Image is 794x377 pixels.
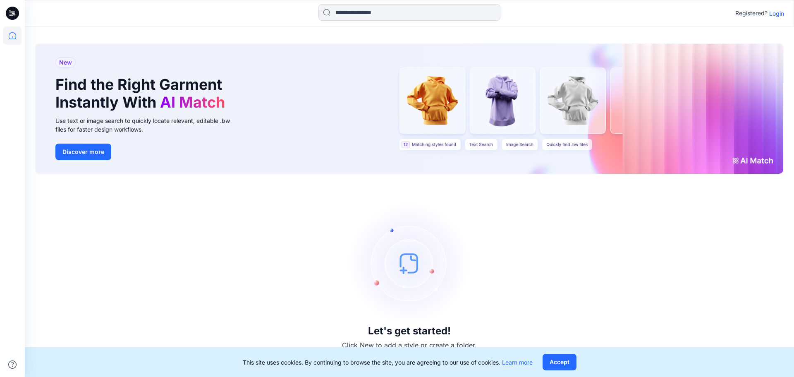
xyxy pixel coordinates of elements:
a: Learn more [502,359,533,366]
h3: Let's get started! [368,325,451,337]
h1: Find the Right Garment Instantly With [55,76,229,111]
p: Registered? [735,8,768,18]
button: Discover more [55,144,111,160]
div: Use text or image search to quickly locate relevant, editable .bw files for faster design workflows. [55,116,242,134]
button: Accept [543,354,576,370]
p: Login [769,9,784,18]
p: This site uses cookies. By continuing to browse the site, you are agreeing to our use of cookies. [243,358,533,367]
img: empty-state-image.svg [347,201,471,325]
p: Click New to add a style or create a folder. [342,340,477,350]
span: New [59,58,72,67]
span: AI Match [160,93,225,111]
